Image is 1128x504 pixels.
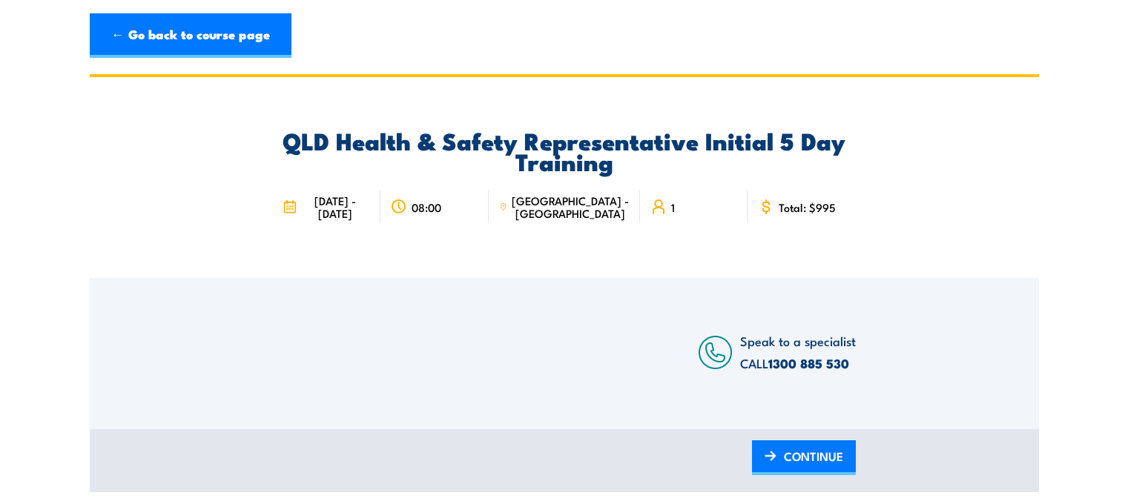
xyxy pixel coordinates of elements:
a: 1300 885 530 [768,354,849,373]
span: Speak to a specialist CALL [740,331,856,372]
span: [DATE] - [DATE] [301,194,370,219]
span: CONTINUE [784,437,843,476]
a: ← Go back to course page [90,13,291,58]
h2: QLD Health & Safety Representative Initial 5 Day Training [272,130,856,171]
span: Total: $995 [779,201,836,213]
span: 08:00 [412,201,441,213]
a: CONTINUE [752,440,856,475]
span: [GEOGRAPHIC_DATA] - [GEOGRAPHIC_DATA] [512,194,630,219]
span: 1 [671,201,675,213]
